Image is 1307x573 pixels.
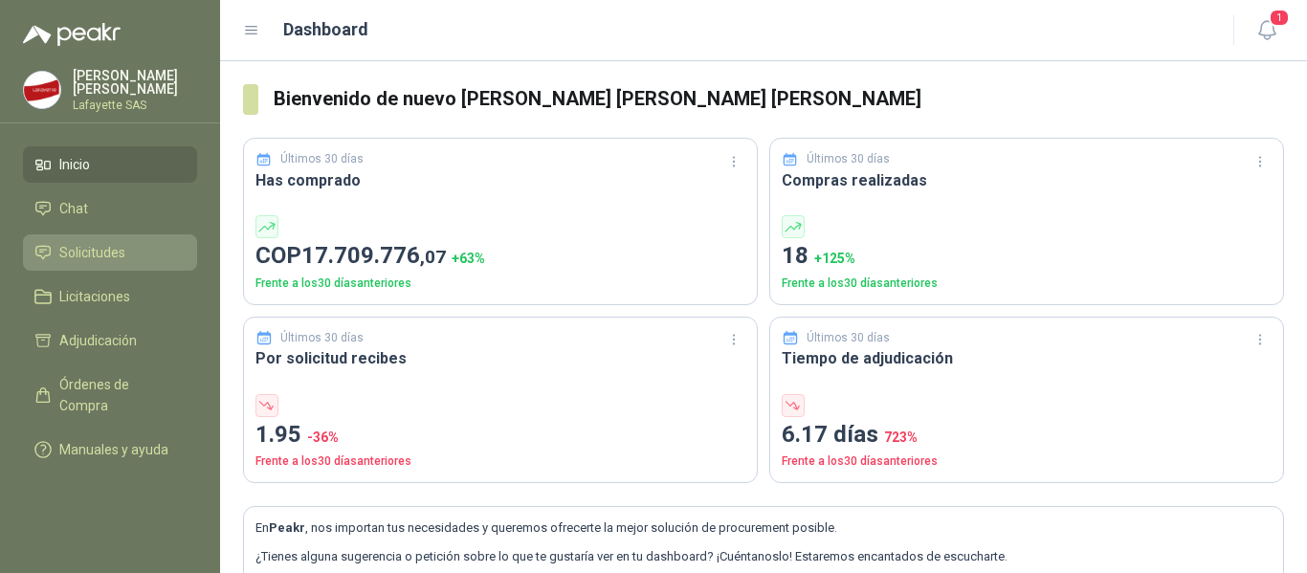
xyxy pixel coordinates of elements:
p: Frente a los 30 días anteriores [255,452,745,471]
p: Últimos 30 días [807,150,890,168]
span: Licitaciones [59,286,130,307]
span: Órdenes de Compra [59,374,179,416]
p: [PERSON_NAME] [PERSON_NAME] [73,69,197,96]
p: 6.17 días [782,417,1272,453]
h3: Bienvenido de nuevo [PERSON_NAME] [PERSON_NAME] [PERSON_NAME] [274,84,1284,114]
a: Inicio [23,146,197,183]
a: Adjudicación [23,322,197,359]
h3: Has comprado [255,168,745,192]
span: Chat [59,198,88,219]
span: Inicio [59,154,90,175]
p: Lafayette SAS [73,99,197,111]
p: Últimos 30 días [280,150,364,168]
p: En , nos importan tus necesidades y queremos ofrecerte la mejor solución de procurement posible. [255,518,1272,538]
span: Manuales y ayuda [59,439,168,460]
span: Adjudicación [59,330,137,351]
p: Frente a los 30 días anteriores [782,452,1272,471]
a: Manuales y ayuda [23,431,197,468]
span: -36 % [307,430,339,445]
span: 1 [1269,9,1290,27]
h3: Por solicitud recibes [255,346,745,370]
a: Órdenes de Compra [23,366,197,424]
a: Chat [23,190,197,227]
span: 17.709.776 [301,242,446,269]
img: Logo peakr [23,23,121,46]
span: ,07 [420,246,446,268]
p: Últimos 30 días [280,329,364,347]
a: Solicitudes [23,234,197,271]
a: Licitaciones [23,278,197,315]
span: Solicitudes [59,242,125,263]
p: ¿Tienes alguna sugerencia o petición sobre lo que te gustaría ver en tu dashboard? ¡Cuéntanoslo! ... [255,547,1272,566]
span: 723 % [884,430,918,445]
button: 1 [1250,13,1284,48]
b: Peakr [269,520,305,535]
p: Frente a los 30 días anteriores [255,275,745,293]
span: + 63 % [452,251,485,266]
h3: Tiempo de adjudicación [782,346,1272,370]
img: Company Logo [24,72,60,108]
p: COP [255,238,745,275]
p: Últimos 30 días [807,329,890,347]
p: 1.95 [255,417,745,453]
p: Frente a los 30 días anteriores [782,275,1272,293]
p: 18 [782,238,1272,275]
h3: Compras realizadas [782,168,1272,192]
h1: Dashboard [283,16,368,43]
span: + 125 % [814,251,855,266]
